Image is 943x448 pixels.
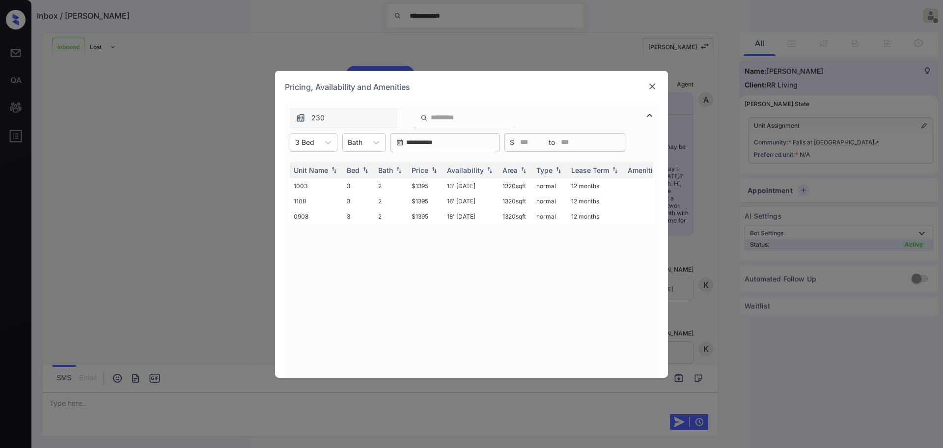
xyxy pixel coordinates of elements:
td: 1320 sqft [499,209,532,224]
td: 13' [DATE] [443,178,499,194]
td: 3 [343,178,374,194]
div: Unit Name [294,166,328,174]
td: 12 months [567,209,624,224]
img: sorting [554,167,563,173]
div: Type [536,166,553,174]
img: sorting [519,167,528,173]
td: 18' [DATE] [443,209,499,224]
img: close [647,82,657,91]
td: 12 months [567,178,624,194]
td: 1108 [290,194,343,209]
td: $1395 [408,194,443,209]
td: $1395 [408,178,443,194]
img: icon-zuma [296,113,305,123]
div: Bath [378,166,393,174]
td: 2 [374,178,408,194]
td: 3 [343,209,374,224]
td: 0908 [290,209,343,224]
div: Area [502,166,518,174]
td: 1003 [290,178,343,194]
span: to [549,137,555,148]
img: icon-zuma [420,113,428,122]
img: sorting [361,167,370,173]
td: 3 [343,194,374,209]
td: $1395 [408,209,443,224]
div: Pricing, Availability and Amenities [275,71,668,103]
span: $ [510,137,514,148]
img: sorting [329,167,339,173]
td: normal [532,178,567,194]
img: sorting [394,167,404,173]
td: 2 [374,194,408,209]
div: Lease Term [571,166,609,174]
td: 16' [DATE] [443,194,499,209]
img: icon-zuma [644,110,656,121]
span: 230 [311,112,325,123]
td: 2 [374,209,408,224]
td: 1320 sqft [499,178,532,194]
img: sorting [429,167,439,173]
div: Bed [347,166,360,174]
td: 1320 sqft [499,194,532,209]
img: sorting [485,167,495,173]
td: normal [532,209,567,224]
div: Availability [447,166,484,174]
td: normal [532,194,567,209]
div: Amenities [628,166,661,174]
td: 12 months [567,194,624,209]
img: sorting [610,167,620,173]
div: Price [412,166,428,174]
